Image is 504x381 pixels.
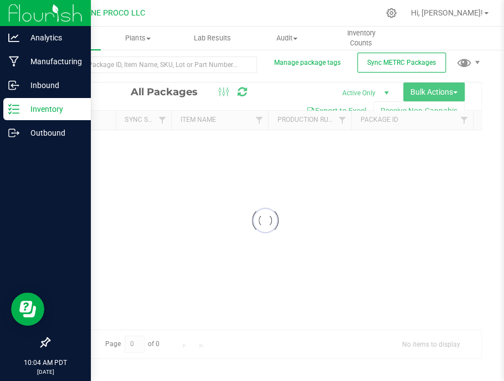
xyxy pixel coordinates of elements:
inline-svg: Inventory [8,104,19,115]
p: [DATE] [5,368,86,376]
inline-svg: Outbound [8,127,19,138]
a: Audit [250,27,324,50]
a: Plants [101,27,175,50]
p: Manufacturing [19,55,86,68]
inline-svg: Analytics [8,32,19,43]
p: 10:04 AM PDT [5,358,86,368]
span: Inventory Counts [325,28,398,48]
p: Inbound [19,79,86,92]
p: Analytics [19,31,86,44]
a: Inventory Counts [324,27,398,50]
input: Search Package ID, Item Name, SKU, Lot or Part Number... [49,56,257,73]
span: DUNE PROCO LLC [81,8,145,18]
a: Lab Results [176,27,250,50]
span: Lab Results [179,33,246,43]
div: Manage settings [384,8,398,18]
iframe: Resource center [11,292,44,326]
span: Hi, [PERSON_NAME]! [411,8,483,17]
span: Sync METRC Packages [367,59,436,66]
button: Manage package tags [274,58,341,68]
inline-svg: Inbound [8,80,19,91]
button: Sync METRC Packages [357,53,446,73]
span: Plants [101,33,174,43]
p: Inventory [19,102,86,116]
span: Audit [250,33,323,43]
p: Outbound [19,126,86,140]
inline-svg: Manufacturing [8,56,19,67]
